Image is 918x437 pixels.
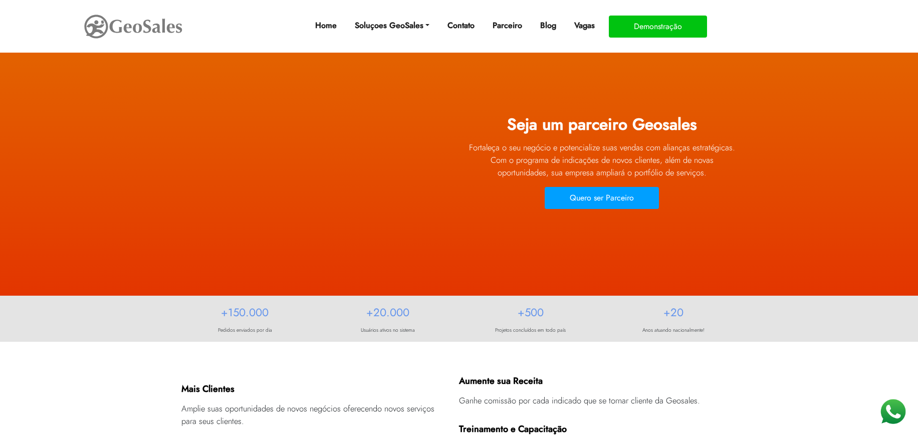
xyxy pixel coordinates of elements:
[878,397,908,427] img: WhatsApp
[545,187,659,209] button: Quero ser Parceiro
[324,326,451,334] p: Usuários ativos no sistema
[467,115,737,139] h1: Seja um parceiro Geosales
[570,16,599,36] a: Vagas
[83,13,183,41] img: GeoSales
[311,16,341,36] a: Home
[467,306,594,324] h2: +500
[351,16,433,36] a: Soluçoes GeoSales
[467,326,594,334] p: Projetos concluídos em todo país
[609,306,737,324] h2: +20
[459,376,543,392] h3: Aumente sua Receita
[181,384,235,400] h3: Mais Clientes
[459,394,700,407] p: Ganhe comissão por cada indicado que se tornar cliente da Geosales.
[443,16,479,36] a: Contato
[181,306,309,324] h2: +150.000
[181,326,309,334] p: Pedidos enviados por dia
[609,326,737,334] p: Anos atuando nacionalmente!
[609,16,707,38] button: Demonstração
[181,402,451,427] p: Amplie suas oportunidades de novos negócios oferecendo novos serviços para seus clientes.
[467,141,737,179] p: Fortaleça o seu negócio e potencialize suas vendas com alianças estratégicas. Com o programa de i...
[536,16,560,36] a: Blog
[324,306,451,324] h2: +20.000
[489,16,526,36] a: Parceiro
